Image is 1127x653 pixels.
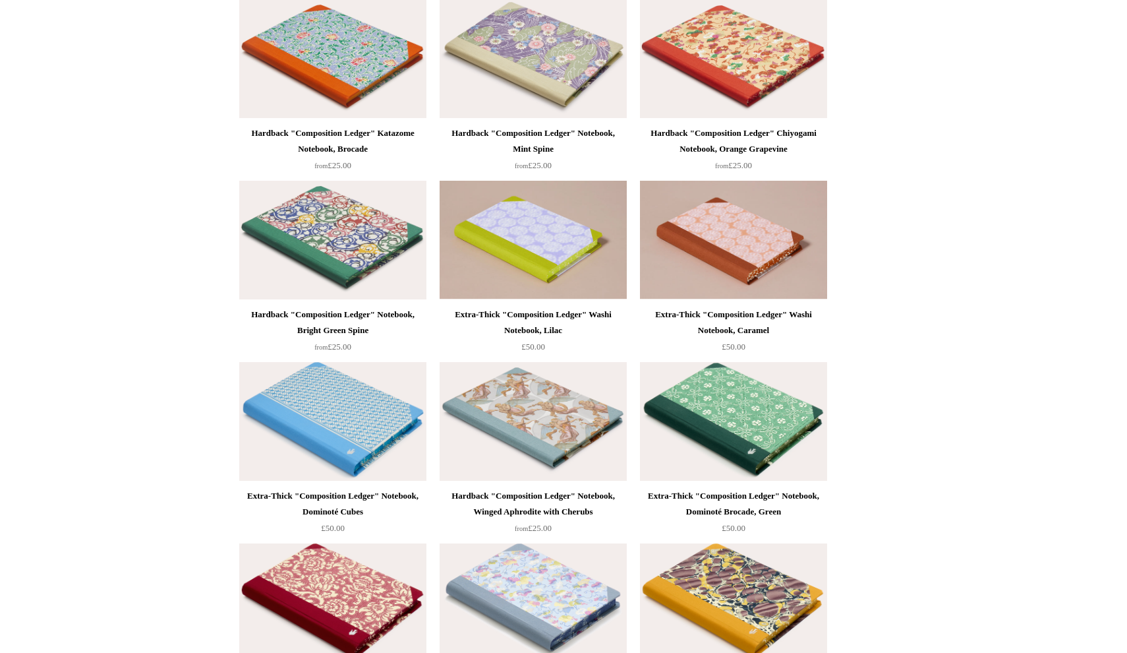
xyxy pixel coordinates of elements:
[321,523,345,533] span: £50.00
[640,125,827,179] a: Hardback "Composition Ledger" Chiyogami Notebook, Orange Grapevine from£25.00
[443,488,623,520] div: Hardback "Composition Ledger" Notebook, Winged Aphrodite with Cherubs
[643,125,824,157] div: Hardback "Composition Ledger" Chiyogami Notebook, Orange Grapevine
[440,181,627,299] img: Extra-Thick "Composition Ledger" Washi Notebook, Lilac
[640,181,827,299] img: Extra-Thick "Composition Ledger" Washi Notebook, Caramel
[443,125,623,157] div: Hardback "Composition Ledger" Notebook, Mint Spine
[640,362,827,481] img: Extra-Thick "Composition Ledger" Notebook, Dominoté Brocade, Green
[640,307,827,361] a: Extra-Thick "Composition Ledger" Washi Notebook, Caramel £50.00
[640,488,827,542] a: Extra-Thick "Composition Ledger" Notebook, Dominoté Brocade, Green £50.00
[239,307,426,361] a: Hardback "Composition Ledger" Notebook, Bright Green Spine from£25.00
[440,362,627,481] a: Hardback "Composition Ledger" Notebook, Winged Aphrodite with Cherubs Hardback "Composition Ledge...
[243,125,423,157] div: Hardback "Composition Ledger" Katazome Notebook, Brocade
[243,307,423,338] div: Hardback "Composition Ledger" Notebook, Bright Green Spine
[515,525,528,532] span: from
[314,162,328,170] span: from
[239,181,426,299] a: Hardback "Composition Ledger" Notebook, Bright Green Spine Hardback "Composition Ledger" Notebook...
[314,160,351,170] span: £25.00
[440,181,627,299] a: Extra-Thick "Composition Ledger" Washi Notebook, Lilac Extra-Thick "Composition Ledger" Washi Not...
[239,181,426,299] img: Hardback "Composition Ledger" Notebook, Bright Green Spine
[239,488,426,542] a: Extra-Thick "Composition Ledger" Notebook, Dominoté Cubes £50.00
[239,125,426,179] a: Hardback "Composition Ledger" Katazome Notebook, Brocade from£25.00
[515,162,528,170] span: from
[715,162,728,170] span: from
[239,362,426,481] img: Extra-Thick "Composition Ledger" Notebook, Dominoté Cubes
[643,307,824,338] div: Extra-Thick "Composition Ledger" Washi Notebook, Caramel
[314,342,351,352] span: £25.00
[515,160,552,170] span: £25.00
[640,181,827,299] a: Extra-Thick "Composition Ledger" Washi Notebook, Caramel Extra-Thick "Composition Ledger" Washi N...
[440,488,627,542] a: Hardback "Composition Ledger" Notebook, Winged Aphrodite with Cherubs from£25.00
[640,362,827,481] a: Extra-Thick "Composition Ledger" Notebook, Dominoté Brocade, Green Extra-Thick "Composition Ledge...
[314,344,328,351] span: from
[243,488,423,520] div: Extra-Thick "Composition Ledger" Notebook, Dominoté Cubes
[515,523,552,533] span: £25.00
[722,523,745,533] span: £50.00
[239,362,426,481] a: Extra-Thick "Composition Ledger" Notebook, Dominoté Cubes Extra-Thick "Composition Ledger" Notebo...
[443,307,623,338] div: Extra-Thick "Composition Ledger" Washi Notebook, Lilac
[715,160,752,170] span: £25.00
[440,362,627,481] img: Hardback "Composition Ledger" Notebook, Winged Aphrodite with Cherubs
[440,307,627,361] a: Extra-Thick "Composition Ledger" Washi Notebook, Lilac £50.00
[643,488,824,520] div: Extra-Thick "Composition Ledger" Notebook, Dominoté Brocade, Green
[722,342,745,352] span: £50.00
[440,125,627,179] a: Hardback "Composition Ledger" Notebook, Mint Spine from£25.00
[521,342,545,352] span: £50.00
